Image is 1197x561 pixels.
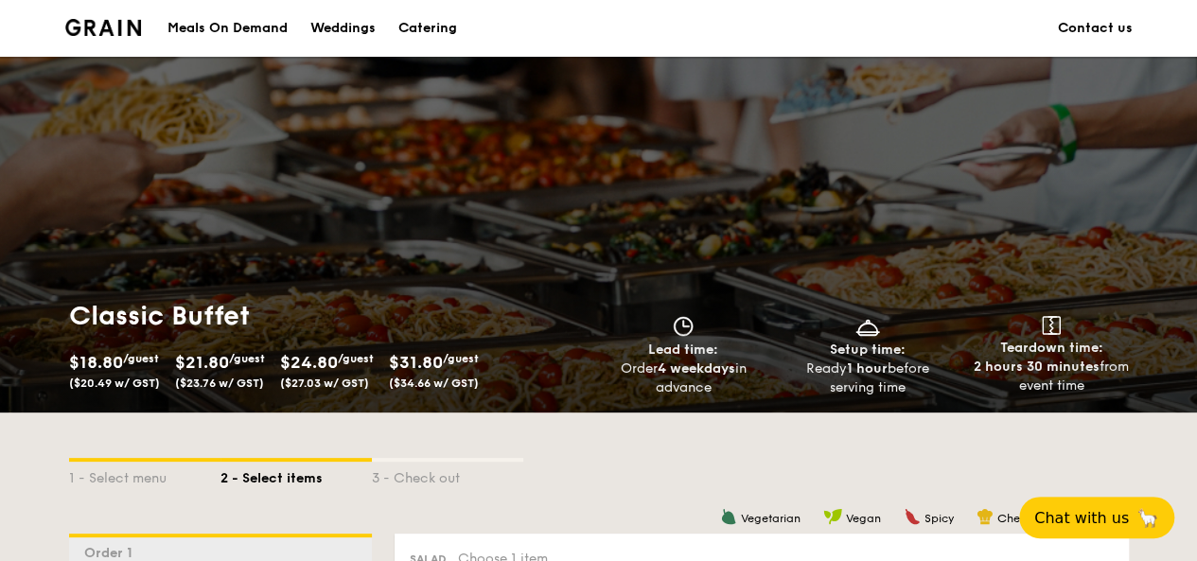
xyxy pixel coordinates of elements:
span: Setup time: [830,342,906,358]
span: Teardown time: [1000,340,1103,356]
img: icon-dish.430c3a2e.svg [854,316,882,337]
a: Logotype [65,19,142,36]
img: icon-teardown.65201eee.svg [1042,316,1061,335]
div: Order in advance [599,359,768,397]
span: $21.80 [175,352,229,373]
span: Spicy [924,512,954,525]
span: ($23.76 w/ GST) [175,377,264,390]
span: Vegetarian [741,512,801,525]
span: /guest [123,352,159,365]
strong: 4 weekdays [657,360,734,377]
span: Chef's recommendation [997,512,1129,525]
button: Chat with us🦙 [1019,497,1174,538]
img: icon-clock.2db775ea.svg [669,316,697,337]
span: Lead time: [648,342,718,358]
span: $31.80 [389,352,443,373]
div: Ready before serving time [783,359,952,397]
span: $24.80 [280,352,338,373]
div: 2 - Select items [220,462,372,488]
span: ($20.49 w/ GST) [69,377,160,390]
div: 1 - Select menu [69,462,220,488]
span: ($34.66 w/ GST) [389,377,479,390]
strong: 2 hours 30 minutes [974,359,1100,375]
span: ($27.03 w/ GST) [280,377,369,390]
span: /guest [338,352,374,365]
span: /guest [443,352,479,365]
div: from event time [967,358,1136,395]
img: icon-vegetarian.fe4039eb.svg [720,508,737,525]
img: icon-spicy.37a8142b.svg [904,508,921,525]
span: Chat with us [1034,509,1129,527]
span: /guest [229,352,265,365]
span: 🦙 [1136,507,1159,529]
div: 3 - Check out [372,462,523,488]
img: icon-vegan.f8ff3823.svg [823,508,842,525]
img: icon-chef-hat.a58ddaea.svg [977,508,994,525]
span: $18.80 [69,352,123,373]
span: Order 1 [84,545,140,561]
strong: 1 hour [847,360,888,377]
span: Vegan [846,512,881,525]
h1: Classic Buffet [69,299,591,333]
img: Grain [65,19,142,36]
